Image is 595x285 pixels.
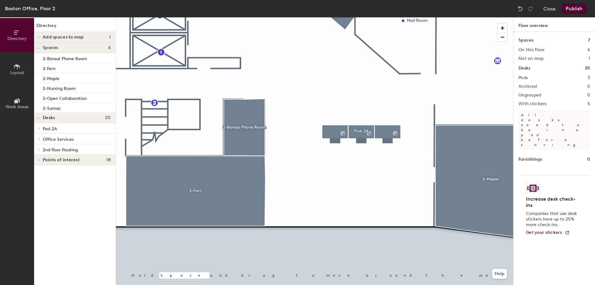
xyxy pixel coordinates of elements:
span: Work Areas [6,104,29,109]
span: Desks [43,115,55,120]
h1: 0 [587,156,590,163]
p: All desks need to be in a pod before saving [518,110,590,150]
h2: 1 [588,56,590,61]
span: Points of interest [43,158,80,163]
p: 2-Nursing Room [43,84,76,91]
p: 2-Maple [43,74,59,81]
h1: Spaces [518,37,533,44]
h2: 6 [588,47,590,52]
h2: Not on map [518,56,544,61]
button: Close [543,4,556,14]
span: 2nd floor floating [43,147,78,153]
h1: Directory [34,22,116,32]
p: Companies that use desk stickers have up to 25% more check-ins. [526,211,579,228]
span: Pod-2A [43,126,57,131]
h1: Desks [518,65,530,72]
h2: 3 [588,75,590,80]
span: 1 [109,35,111,40]
img: Redo [527,6,533,12]
h2: Ungrouped [518,93,541,98]
h2: On this floor [518,47,545,52]
span: 20 [105,115,111,120]
p: 2-Sumac [43,104,61,111]
h1: Furnishings [518,156,542,163]
h1: Floor overview [513,17,595,32]
button: Help [492,269,507,279]
a: Get your stickers [526,230,570,235]
img: Undo [517,6,523,12]
span: 6 [108,45,111,50]
h1: 20 [585,65,590,72]
p: 2-Bonsai Phone Room [43,54,87,61]
span: Get your stickers [526,230,562,235]
h2: Pods [518,75,528,80]
button: Publish [562,4,586,14]
span: Spaces [43,45,58,50]
h2: With stickers [518,101,547,106]
span: Directory [7,36,27,41]
h2: 5 [588,101,590,106]
h4: Increase desk check-ins [526,196,579,208]
img: Sticker logo [526,183,540,194]
h2: 0 [587,84,590,89]
h2: 0 [587,93,590,98]
span: Add spaces to map [43,35,84,40]
span: Office Services [43,137,74,142]
p: 2-Fern [43,64,55,71]
div: Boston Office, Floor 2 [5,5,55,12]
p: 2-Open Collaboration [43,94,87,101]
span: 18 [106,158,111,163]
span: Layout [10,70,24,75]
h2: Archived [518,84,537,89]
h1: 7 [588,37,590,44]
